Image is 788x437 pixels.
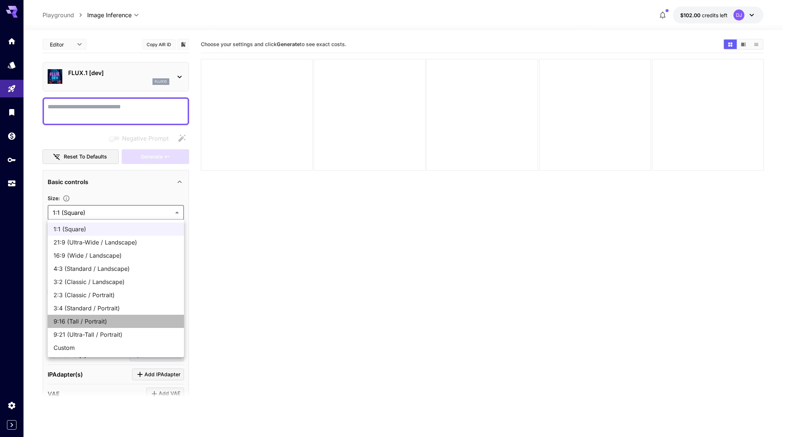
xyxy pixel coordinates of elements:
span: Custom [54,343,178,352]
span: 1:1 (Square) [54,225,178,234]
span: 21:9 (Ultra-Wide / Landscape) [54,238,178,247]
span: 4:3 (Standard / Landscape) [54,264,178,273]
span: 9:21 (Ultra-Tall / Portrait) [54,330,178,339]
span: 2:3 (Classic / Portrait) [54,291,178,299]
span: 16:9 (Wide / Landscape) [54,251,178,260]
span: 3:2 (Classic / Landscape) [54,277,178,286]
span: 9:16 (Tall / Portrait) [54,317,178,326]
span: 3:4 (Standard / Portrait) [54,304,178,313]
